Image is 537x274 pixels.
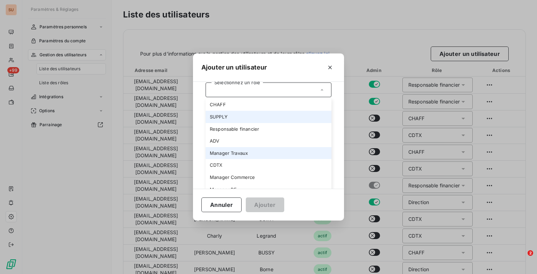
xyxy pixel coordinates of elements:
[206,123,331,135] li: Responsable financier
[206,159,331,171] li: CDTX
[513,250,530,267] iframe: Intercom live chat
[201,197,242,212] button: Annuler
[201,63,267,72] h5: Ajouter un utilisateur
[206,135,331,147] li: ADV
[246,197,284,212] button: Ajouter
[206,183,331,196] li: Manager BE
[207,98,231,104] a: Cliquez ici
[206,111,331,123] li: SUPPLY
[206,147,331,159] li: Manager Travaux
[528,250,533,256] span: 2
[206,99,331,111] li: CHAFF
[206,171,331,183] li: Manager Commerce
[207,97,287,104] span: pour plus d’informations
